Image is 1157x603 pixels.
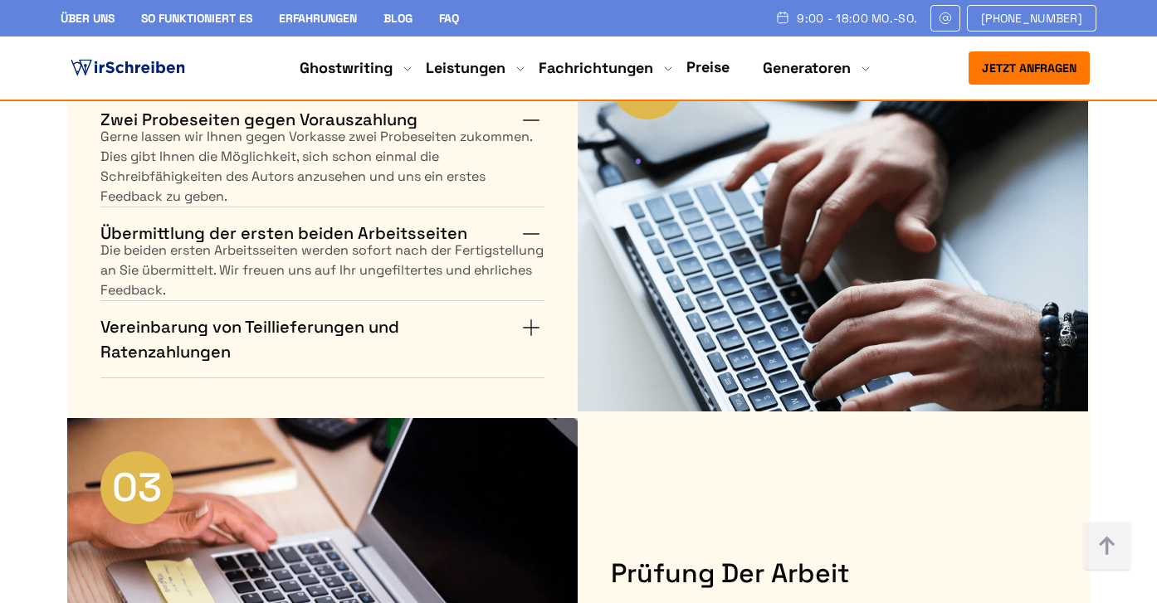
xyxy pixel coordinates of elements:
[67,56,188,80] img: logo ghostwriter-österreich
[100,314,544,364] summary: Vereinbarung von Teillieferungen und Ratenzahlungen
[100,127,544,207] p: Gerne lassen wir Ihnen gegen Vorkasse zwei Probeseiten zukommen. Dies gibt Ihnen die Möglichkeit,...
[100,221,544,247] summary: Übermittlung der ersten beiden Arbeitsseiten
[426,58,505,78] a: Leistungen
[100,221,467,247] h4: Übermittlung der ersten beiden Arbeitsseiten
[300,58,393,78] a: Ghostwriting
[100,107,544,134] summary: Zwei Probeseiten gegen Vorauszahlung
[439,11,459,26] a: FAQ
[967,5,1096,32] a: [PHONE_NUMBER]
[61,11,115,26] a: Über uns
[611,557,1055,590] h3: Prüfung der Arbeit
[100,241,544,300] p: Die beiden ersten Arbeitsseiten werden sofort nach der Fertigstellung an Sie übermittelt. Wir fre...
[383,11,413,26] a: Blog
[686,57,730,76] a: Preise
[141,11,252,26] a: So funktioniert es
[938,12,953,25] img: Email
[578,13,1088,411] img: Erstellung des Textes
[981,12,1082,25] span: [PHONE_NUMBER]
[797,12,917,25] span: 9:00 - 18:00 Mo.-So.
[775,11,790,24] img: Schedule
[100,107,417,134] h4: Zwei Probeseiten gegen Vorauszahlung
[100,314,518,364] h4: Vereinbarung von Teillieferungen und Ratenzahlungen
[763,58,851,78] a: Generatoren
[1082,522,1132,571] img: button top
[539,58,653,78] a: Fachrichtungen
[279,11,357,26] a: Erfahrungen
[969,51,1090,85] button: Jetzt anfragen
